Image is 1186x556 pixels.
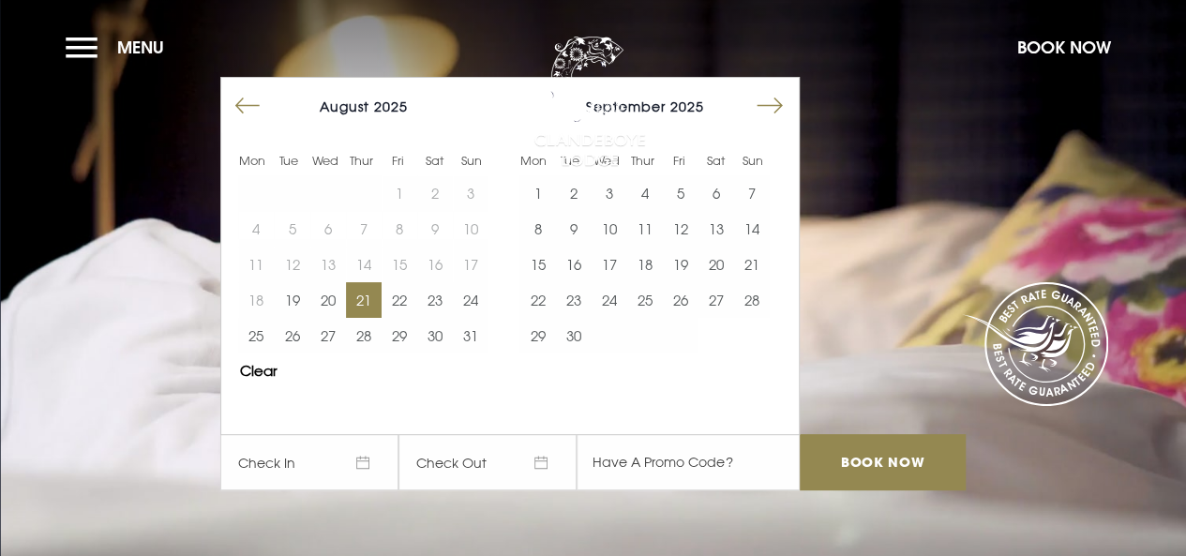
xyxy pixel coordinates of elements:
button: 19 [274,282,309,318]
span: 2025 [374,98,408,114]
button: 22 [519,282,555,318]
button: 3 [592,175,627,211]
button: 19 [663,247,698,282]
td: Choose Saturday, August 23, 2025 as your start date. [417,282,453,318]
td: Choose Monday, September 1, 2025 as your start date. [519,175,555,211]
button: 4 [627,175,663,211]
td: Choose Monday, September 29, 2025 as your start date. [519,318,555,353]
td: Choose Thursday, September 4, 2025 as your start date. [627,175,663,211]
td: Choose Tuesday, September 16, 2025 as your start date. [555,247,591,282]
button: Move forward to switch to the next month. [752,88,788,124]
td: Choose Thursday, September 25, 2025 as your start date. [627,282,663,318]
td: Choose Thursday, August 21, 2025 as your start date. [346,282,382,318]
button: 29 [382,318,417,353]
td: Choose Wednesday, August 27, 2025 as your start date. [310,318,346,353]
button: Clear [240,364,278,378]
button: 20 [698,247,734,282]
button: 5 [663,175,698,211]
td: Choose Sunday, September 7, 2025 as your start date. [734,175,770,211]
td: Choose Sunday, September 21, 2025 as your start date. [734,247,770,282]
button: 7 [734,175,770,211]
input: Have A Promo Code? [577,434,800,490]
button: 25 [238,318,274,353]
button: Menu [66,27,173,68]
td: Choose Tuesday, September 2, 2025 as your start date. [555,175,591,211]
button: 27 [698,282,734,318]
button: 9 [555,211,591,247]
td: Choose Saturday, September 6, 2025 as your start date. [698,175,734,211]
td: Choose Wednesday, September 3, 2025 as your start date. [592,175,627,211]
td: Choose Wednesday, September 24, 2025 as your start date. [592,282,627,318]
td: Choose Friday, September 19, 2025 as your start date. [663,247,698,282]
td: Choose Monday, September 15, 2025 as your start date. [519,247,555,282]
span: Check In [220,434,398,490]
button: 30 [555,318,591,353]
button: 10 [592,211,627,247]
button: 18 [627,247,663,282]
td: Choose Wednesday, September 10, 2025 as your start date. [592,211,627,247]
button: 24 [453,282,488,318]
td: Choose Saturday, September 20, 2025 as your start date. [698,247,734,282]
td: Choose Friday, September 12, 2025 as your start date. [663,211,698,247]
td: Choose Sunday, August 24, 2025 as your start date. [453,282,488,318]
button: 29 [519,318,555,353]
button: Book Now [1008,27,1120,68]
input: Book Now [800,434,965,490]
td: Choose Tuesday, September 9, 2025 as your start date. [555,211,591,247]
td: Choose Sunday, September 28, 2025 as your start date. [734,282,770,318]
td: Choose Tuesday, August 26, 2025 as your start date. [274,318,309,353]
td: Choose Friday, September 5, 2025 as your start date. [663,175,698,211]
button: 21 [734,247,770,282]
td: Choose Monday, September 22, 2025 as your start date. [519,282,555,318]
button: 23 [417,282,453,318]
button: 28 [346,318,382,353]
button: 23 [555,282,591,318]
button: 30 [417,318,453,353]
span: 2025 [670,98,704,114]
td: Choose Friday, August 29, 2025 as your start date. [382,318,417,353]
td: Choose Tuesday, August 19, 2025 as your start date. [274,282,309,318]
td: Choose Friday, September 26, 2025 as your start date. [663,282,698,318]
button: 20 [310,282,346,318]
td: Choose Saturday, September 27, 2025 as your start date. [698,282,734,318]
button: 27 [310,318,346,353]
td: Choose Thursday, September 11, 2025 as your start date. [627,211,663,247]
img: Clandeboye Lodge [533,37,646,168]
button: 22 [382,282,417,318]
button: 6 [698,175,734,211]
button: 13 [698,211,734,247]
td: Choose Wednesday, August 20, 2025 as your start date. [310,282,346,318]
button: 26 [663,282,698,318]
button: 31 [453,318,488,353]
button: 26 [274,318,309,353]
button: 17 [592,247,627,282]
button: 1 [519,175,555,211]
td: Choose Saturday, September 13, 2025 as your start date. [698,211,734,247]
td: Choose Friday, August 22, 2025 as your start date. [382,282,417,318]
td: Choose Sunday, August 31, 2025 as your start date. [453,318,488,353]
td: Choose Tuesday, September 30, 2025 as your start date. [555,318,591,353]
button: 28 [734,282,770,318]
span: Menu [117,37,164,58]
button: 16 [555,247,591,282]
button: 21 [346,282,382,318]
button: 14 [734,211,770,247]
button: 11 [627,211,663,247]
td: Choose Monday, August 25, 2025 as your start date. [238,318,274,353]
td: Choose Wednesday, September 17, 2025 as your start date. [592,247,627,282]
td: Choose Saturday, August 30, 2025 as your start date. [417,318,453,353]
td: Choose Sunday, September 14, 2025 as your start date. [734,211,770,247]
button: 15 [519,247,555,282]
button: 25 [627,282,663,318]
td: Choose Thursday, September 18, 2025 as your start date. [627,247,663,282]
button: 24 [592,282,627,318]
td: Choose Tuesday, September 23, 2025 as your start date. [555,282,591,318]
button: 8 [519,211,555,247]
button: 12 [663,211,698,247]
button: Move backward to switch to the previous month. [230,88,265,124]
span: Check Out [398,434,577,490]
button: 2 [555,175,591,211]
span: August [320,98,369,114]
td: Choose Thursday, August 28, 2025 as your start date. [346,318,382,353]
td: Choose Monday, September 8, 2025 as your start date. [519,211,555,247]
